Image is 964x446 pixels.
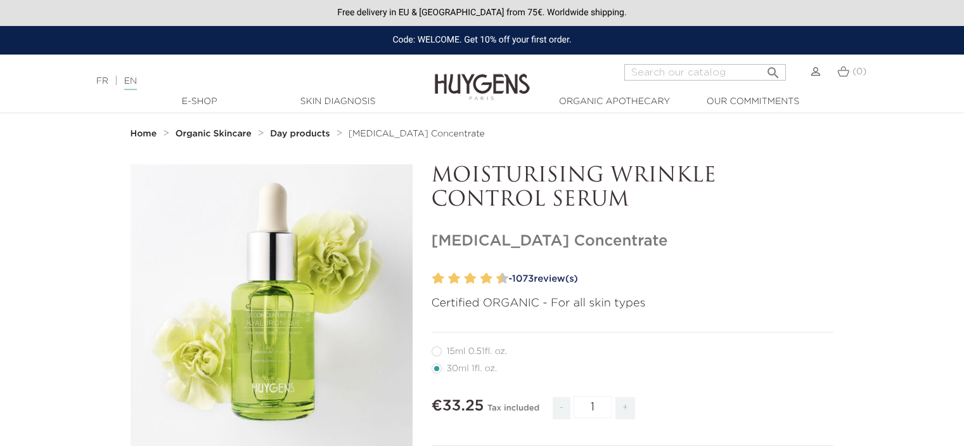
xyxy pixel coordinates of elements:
label: 9 [494,270,498,288]
a: EN [124,77,137,90]
a: Skin Diagnosis [274,95,401,108]
label: 8 [483,270,492,288]
div: Tax included [487,395,539,429]
i:  [766,62,781,77]
label: 10 [499,270,508,288]
h1: [MEDICAL_DATA] Concentrate [432,232,834,251]
span: [MEDICAL_DATA] Concentrate [349,129,485,138]
label: 5 [461,270,466,288]
a: -1073review(s) [504,270,834,289]
strong: Organic Skincare [176,129,252,138]
a: Organic Skincare [176,129,255,139]
strong: Day products [270,129,330,138]
label: 6 [467,270,477,288]
img: Huygens [435,53,530,102]
input: Quantity [574,396,612,418]
p: Certified ORGANIC - For all skin types [432,295,834,312]
div: | [90,74,392,89]
a: FR [96,77,108,86]
label: 30ml 1fl. oz. [432,364,513,374]
span: 1073 [512,274,534,284]
a: E-Shop [136,95,263,108]
span: (0) [852,67,866,76]
input: Search [624,64,786,81]
button:  [762,60,785,77]
label: 3 [446,270,450,288]
label: 1 [430,270,434,288]
a: Organic Apothecary [551,95,678,108]
span: €33.25 [432,398,484,414]
a: Our commitments [690,95,816,108]
span: - [553,397,570,419]
label: 7 [477,270,482,288]
a: Day products [270,129,333,139]
span: + [615,397,636,419]
label: 4 [451,270,460,288]
a: [MEDICAL_DATA] Concentrate [349,129,485,139]
a: Home [131,129,160,139]
p: MOISTURISING WRINKLE CONTROL SERUM [432,164,834,213]
label: 15ml 0.51fl. oz. [432,346,523,357]
label: 2 [435,270,444,288]
strong: Home [131,129,157,138]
